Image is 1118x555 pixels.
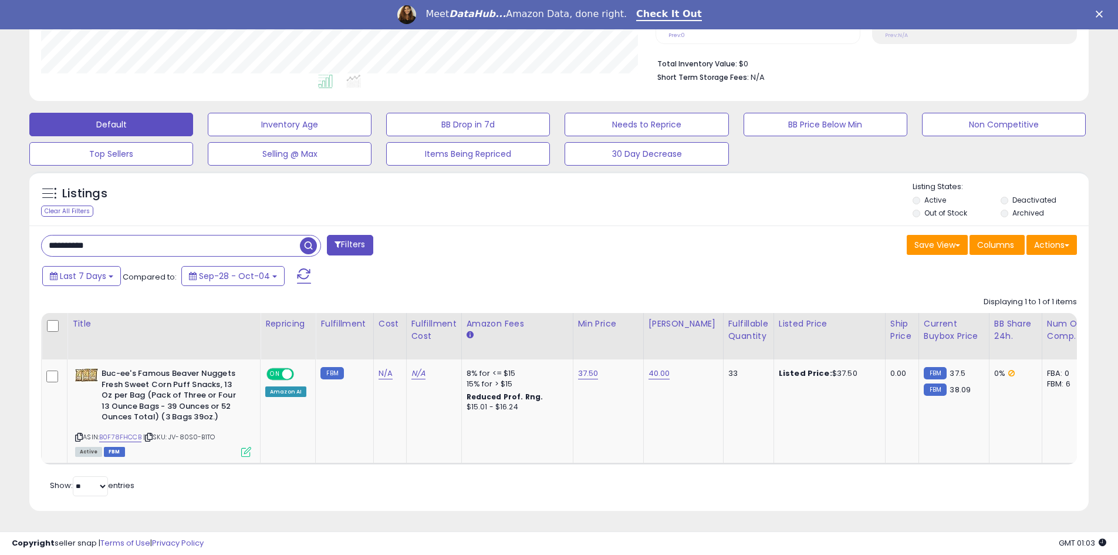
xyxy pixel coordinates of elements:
b: Reduced Prof. Rng. [467,392,543,402]
div: 0.00 [890,368,910,379]
div: Clear All Filters [41,206,93,217]
a: 40.00 [648,368,670,379]
label: Out of Stock [924,208,967,218]
span: Show: entries [50,480,134,491]
label: Deactivated [1012,195,1056,205]
div: Repricing [265,318,310,330]
img: Profile image for Georgie [397,5,416,24]
b: Short Term Storage Fees: [657,72,749,82]
a: Check It Out [636,8,702,21]
div: Current Buybox Price [924,318,984,342]
b: Buc-ee's Famous Beaver Nuggets Fresh Sweet Corn Puff Snacks, 13 Oz per Bag (Pack of Three or Four... [102,368,244,426]
button: BB Drop in 7d [386,113,550,136]
button: Sep-28 - Oct-04 [181,266,285,286]
div: Num of Comp. [1047,318,1090,342]
div: 15% for > $15 [467,379,564,389]
small: Prev: 0 [668,32,685,39]
button: Non Competitive [922,113,1086,136]
span: OFF [292,369,311,379]
a: Privacy Policy [152,537,204,549]
div: Listed Price [779,318,880,330]
div: Meet Amazon Data, done right. [425,8,627,20]
small: Prev: N/A [885,32,908,39]
div: Min Price [578,318,639,330]
div: ASIN: [75,368,251,455]
span: Last 7 Days [60,270,106,282]
span: 37.5 [950,368,965,379]
div: 8% for <= $15 [467,368,564,379]
div: Fulfillable Quantity [728,318,769,342]
span: Compared to: [123,271,177,282]
button: Columns [970,235,1025,255]
div: Fulfillment Cost [411,318,457,342]
img: 51x2KHGkjLL._SL40_.jpg [75,368,99,382]
div: $37.50 [779,368,876,379]
div: Amazon Fees [467,318,568,330]
div: 33 [728,368,765,379]
div: Cost [379,318,401,330]
li: $0 [657,56,1068,70]
a: N/A [379,368,393,379]
strong: Copyright [12,537,55,549]
small: FBM [924,384,947,396]
div: seller snap | | [12,538,204,549]
button: Items Being Repriced [386,142,550,166]
div: Title [72,318,255,330]
div: 0% [994,368,1033,379]
a: N/A [411,368,425,379]
p: Listing States: [913,181,1089,193]
button: Save View [907,235,968,255]
i: DataHub... [449,8,506,19]
div: Ship Price [890,318,914,342]
a: 37.50 [578,368,599,379]
span: FBM [104,447,125,457]
button: Filters [327,235,373,255]
span: Columns [977,239,1014,251]
div: FBM: 6 [1047,379,1086,389]
label: Active [924,195,946,205]
b: Listed Price: [779,368,832,379]
button: Actions [1026,235,1077,255]
div: Amazon AI [265,386,306,397]
b: Total Inventory Value: [657,59,737,69]
small: FBM [320,367,343,379]
div: $15.01 - $16.24 [467,402,564,412]
span: 38.09 [950,384,971,395]
button: Top Sellers [29,142,193,166]
span: | SKU: JV-80S0-B1TO [143,432,215,442]
label: Archived [1012,208,1044,218]
h5: Listings [62,186,107,202]
div: FBA: 0 [1047,368,1086,379]
div: Displaying 1 to 1 of 1 items [984,297,1077,308]
a: B0F78FHCCB [99,432,141,442]
small: FBM [924,367,947,379]
small: Amazon Fees. [467,330,474,341]
button: 30 Day Decrease [565,142,728,166]
button: BB Price Below Min [744,113,907,136]
a: Terms of Use [100,537,150,549]
button: Needs to Reprice [565,113,728,136]
button: Selling @ Max [208,142,371,166]
div: BB Share 24h. [994,318,1037,342]
span: Sep-28 - Oct-04 [199,270,270,282]
span: ON [268,369,282,379]
button: Inventory Age [208,113,371,136]
div: Fulfillment [320,318,368,330]
div: Close [1096,11,1107,18]
button: Default [29,113,193,136]
span: N/A [751,72,765,83]
button: Last 7 Days [42,266,121,286]
div: [PERSON_NAME] [648,318,718,330]
span: All listings currently available for purchase on Amazon [75,447,102,457]
span: 2025-10-13 01:03 GMT [1059,537,1106,549]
